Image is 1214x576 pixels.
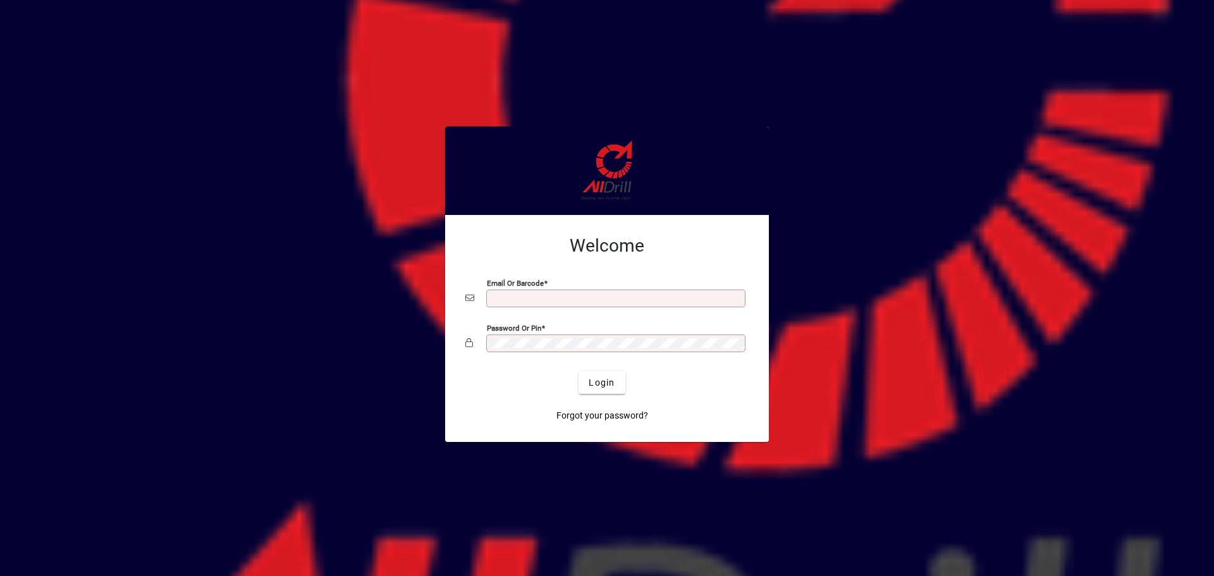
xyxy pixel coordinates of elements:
a: Forgot your password? [551,404,653,427]
button: Login [579,371,625,394]
span: Forgot your password? [556,409,648,422]
mat-label: Password or Pin [487,324,541,333]
span: Login [589,376,615,389]
h2: Welcome [465,235,749,257]
mat-label: Email or Barcode [487,279,544,288]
